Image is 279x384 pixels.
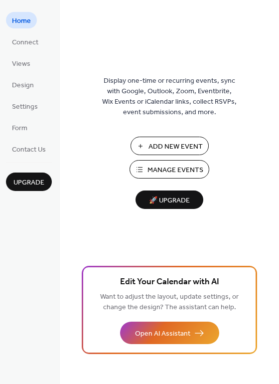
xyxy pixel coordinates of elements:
[12,123,27,134] span: Form
[6,55,36,71] a: Views
[12,59,30,69] span: Views
[147,165,203,176] span: Manage Events
[120,322,219,344] button: Open AI Assistant
[12,145,46,155] span: Contact Us
[141,194,197,207] span: 🚀 Upgrade
[12,16,31,26] span: Home
[13,178,44,188] span: Upgrade
[6,173,52,191] button: Upgrade
[12,37,38,48] span: Connect
[100,290,239,314] span: Want to adjust the layout, update settings, or change the design? The assistant can help.
[6,76,40,93] a: Design
[12,102,38,112] span: Settings
[135,329,190,339] span: Open AI Assistant
[131,137,209,155] button: Add New Event
[102,76,237,118] span: Display one-time or recurring events, sync with Google, Outlook, Zoom, Eventbrite, Wix Events or ...
[6,12,37,28] a: Home
[6,33,44,50] a: Connect
[6,141,52,157] a: Contact Us
[120,275,219,289] span: Edit Your Calendar with AI
[130,160,209,179] button: Manage Events
[6,119,33,136] a: Form
[6,98,44,114] a: Settings
[148,142,203,152] span: Add New Event
[12,80,34,91] span: Design
[136,191,203,209] button: 🚀 Upgrade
